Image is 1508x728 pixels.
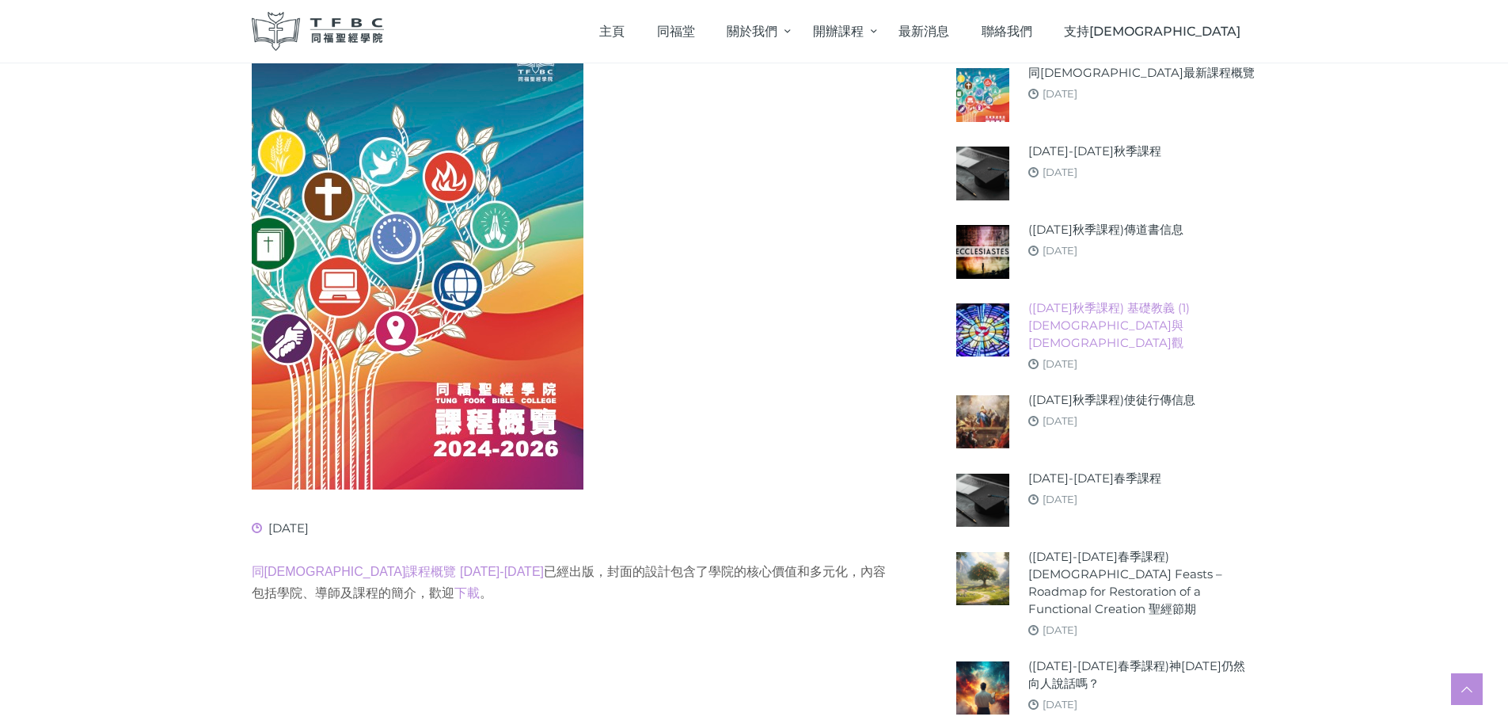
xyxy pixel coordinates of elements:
[1043,87,1077,100] a: [DATE]
[796,8,882,55] a: 開辦課程
[898,24,949,39] span: 最新消息
[583,8,641,55] a: 主頁
[883,8,966,55] a: 最新消息
[1028,64,1255,82] a: 同[DEMOGRAPHIC_DATA]最新課程概覽
[813,24,864,39] span: 開辦課程
[956,303,1009,356] img: (2025年秋季課程) 基礎教義 (1) 聖靈觀與教會觀
[956,552,1009,605] img: (2024-25年春季課程) Biblical Feasts – Roadmap for Restoration of a Functional Creation 聖經節期
[454,586,480,600] a: 下載
[1064,24,1240,39] span: 支持[DEMOGRAPHIC_DATA]
[1028,221,1183,238] a: ([DATE]秋季課程)傳道書信息
[252,565,545,578] a: 同[DEMOGRAPHIC_DATA]課程概覽 [DATE]-[DATE]
[982,24,1032,39] span: 聯絡我們
[599,24,625,39] span: 主頁
[1043,623,1077,636] a: [DATE]
[252,12,385,51] img: 同福聖經學院 TFBC
[956,225,1009,278] img: (2025年秋季課程)傳道書信息
[956,395,1009,448] img: (2025年秋季課程)使徒行傳信息
[1043,357,1077,370] a: [DATE]
[956,147,1009,200] img: 2025-26年秋季課程
[1028,470,1161,487] a: [DATE]-[DATE]春季課程
[657,24,695,39] span: 同福堂
[1028,548,1257,618] a: ([DATE]-[DATE]春季課程) [DEMOGRAPHIC_DATA] Feasts – Roadmap for Restoration of a Functional Creation ...
[711,8,796,55] a: 關於我們
[1043,414,1077,427] a: [DATE]
[1028,657,1257,692] a: ([DATE]-[DATE]春季課程)神[DATE]仍然向人說話嗎？
[1043,244,1077,257] a: [DATE]
[1043,698,1077,711] a: [DATE]
[1048,8,1257,55] a: 支持[DEMOGRAPHIC_DATA]
[1451,673,1483,705] a: Scroll to top
[965,8,1048,55] a: 聯絡我們
[956,68,1009,121] img: 同福聖經學院最新課程概覽
[252,520,309,536] span: [DATE]
[956,661,1009,715] img: (2024-25年春季課程)神今天仍然向人說話嗎？
[1028,143,1161,160] a: [DATE]-[DATE]秋季課程
[956,474,1009,527] img: 2024-25年春季課程
[252,561,893,604] p: 已經出版，封面的設計包含了學院的核心價值和多元化，內容包括學院、導師及課程的簡介，歡迎 。
[1043,166,1077,178] a: [DATE]
[1028,299,1257,352] a: ([DATE]秋季課程) 基礎教義 (1) [DEMOGRAPHIC_DATA]與[DEMOGRAPHIC_DATA]觀
[727,24,777,39] span: 關於我們
[1043,493,1077,505] a: [DATE]
[640,8,711,55] a: 同福堂
[1028,391,1195,409] a: ([DATE]秋季課程)使徒行傳信息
